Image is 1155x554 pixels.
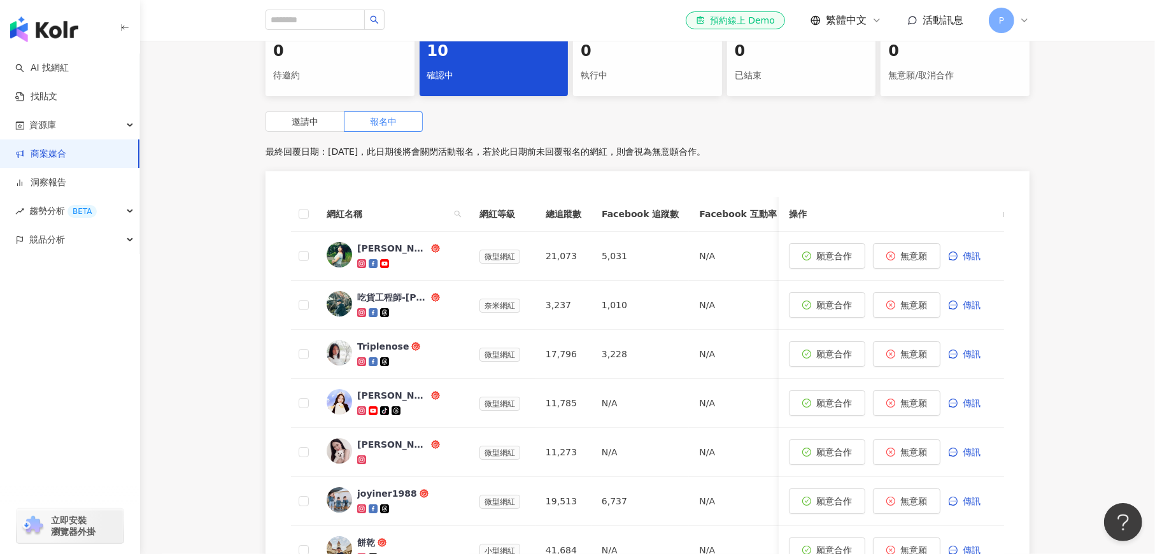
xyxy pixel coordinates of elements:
[963,251,981,261] span: 傳訊
[789,488,865,514] button: 願意合作
[535,330,592,379] td: 17,796
[592,428,689,477] td: N/A
[816,349,852,359] span: 願意合作
[826,13,867,27] span: 繁體中文
[327,207,449,221] span: 網紅名稱
[949,497,958,506] span: message
[873,292,940,318] button: 無意願
[816,496,852,506] span: 願意合作
[802,448,811,457] span: check-circle
[886,497,895,506] span: close-circle
[789,439,865,465] button: 願意合作
[370,117,397,127] span: 報名中
[592,477,689,526] td: 6,737
[802,350,811,359] span: check-circle
[963,398,981,408] span: 傳訊
[327,242,352,267] img: KOL Avatar
[327,389,352,415] img: KOL Avatar
[454,210,462,218] span: search
[802,301,811,309] span: check-circle
[479,250,520,264] span: 微型網紅
[923,14,963,26] span: 活動訊息
[10,17,78,42] img: logo
[581,65,714,87] div: 執行中
[735,65,868,87] div: 已結束
[948,243,994,269] button: 傳訊
[963,496,981,506] span: 傳訊
[535,281,592,330] td: 3,237
[789,292,865,318] button: 願意合作
[266,142,1030,161] p: 最終回覆日期：[DATE]，此日期後將會關閉活動報名，若於此日期前未回覆報名的網紅，則會視為無意願合作。
[999,13,1004,27] span: P
[816,447,852,457] span: 願意合作
[886,399,895,408] span: close-circle
[735,41,868,62] div: 0
[689,281,786,330] td: N/A
[29,197,97,225] span: 趨勢分析
[479,397,520,411] span: 微型網紅
[357,536,375,549] div: 餅乾
[873,243,940,269] button: 無意願
[327,438,352,464] img: KOL Avatar
[273,65,407,87] div: 待邀約
[963,349,981,359] span: 傳訊
[592,232,689,281] td: 5,031
[948,292,994,318] button: 傳訊
[535,477,592,526] td: 19,513
[357,340,409,353] div: Triplenose
[479,495,520,509] span: 微型網紅
[689,477,786,526] td: N/A
[592,197,689,232] th: Facebook 追蹤數
[789,341,865,367] button: 願意合作
[948,390,994,416] button: 傳訊
[427,65,561,87] div: 確認中
[948,341,994,367] button: 傳訊
[15,148,66,160] a: 商案媒合
[949,301,958,309] span: message
[17,509,124,543] a: chrome extension立即安裝 瀏覽器外掛
[689,232,786,281] td: N/A
[357,291,429,304] div: 吃貨工程師-[PERSON_NAME]
[689,197,786,232] th: Facebook 互動率
[802,497,811,506] span: check-circle
[900,447,927,457] span: 無意願
[696,14,775,27] div: 預約線上 Demo
[357,487,417,500] div: joyiner1988
[292,117,318,127] span: 邀請中
[886,301,895,309] span: close-circle
[357,242,429,255] div: [PERSON_NAME]
[963,447,981,457] span: 傳訊
[689,379,786,428] td: N/A
[15,207,24,216] span: rise
[888,41,1022,62] div: 0
[29,111,56,139] span: 資源庫
[873,439,940,465] button: 無意願
[15,62,69,75] a: searchAI 找網紅
[67,205,97,218] div: BETA
[29,225,65,254] span: 競品分析
[900,349,927,359] span: 無意願
[427,41,561,62] div: 10
[592,379,689,428] td: N/A
[789,243,865,269] button: 願意合作
[327,340,352,366] img: KOL Avatar
[451,204,464,224] span: search
[886,448,895,457] span: close-circle
[689,428,786,477] td: N/A
[370,15,379,24] span: search
[949,350,958,359] span: message
[581,41,714,62] div: 0
[873,488,940,514] button: 無意願
[592,330,689,379] td: 3,228
[886,350,895,359] span: close-circle
[51,515,96,537] span: 立即安裝 瀏覽器外掛
[816,300,852,310] span: 願意合作
[963,300,981,310] span: 傳訊
[15,176,66,189] a: 洞察報告
[535,428,592,477] td: 11,273
[357,438,429,451] div: [PERSON_NAME]
[802,399,811,408] span: check-circle
[535,232,592,281] td: 21,073
[479,348,520,362] span: 微型網紅
[900,398,927,408] span: 無意願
